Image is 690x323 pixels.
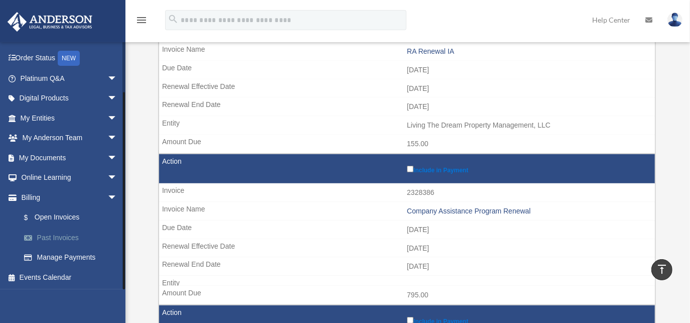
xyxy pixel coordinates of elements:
td: [DATE] [159,97,655,117]
img: User Pic [667,13,682,27]
a: Digital Productsarrow_drop_down [7,88,132,109]
a: Platinum Q&Aarrow_drop_down [7,68,132,88]
td: [DATE] [159,239,655,258]
label: Include in Payment [407,164,650,174]
td: [DATE] [159,221,655,240]
a: vertical_align_top [651,259,672,280]
td: [DATE] [159,79,655,98]
span: arrow_drop_down [107,128,127,149]
div: NEW [58,51,80,66]
img: Anderson Advisors Platinum Portal [5,12,95,32]
td: 795.00 [159,286,655,305]
i: vertical_align_top [656,263,668,275]
a: $Open Invoices [14,207,127,228]
a: Billingarrow_drop_down [7,187,132,207]
td: Living The Dream Property Management, LLC [159,116,655,135]
div: RA Renewal IA [407,47,650,56]
a: Order StatusNEW [7,48,132,69]
span: arrow_drop_down [107,108,127,129]
a: Past Invoices [14,228,132,248]
span: $ [30,211,35,224]
i: search [168,14,179,25]
a: My Entitiesarrow_drop_down [7,108,132,128]
div: Company Assistance Program Renewal [407,207,650,216]
td: [DATE] [159,257,655,276]
span: arrow_drop_down [107,88,127,109]
span: arrow_drop_down [107,168,127,188]
td: 2328386 [159,183,655,202]
span: arrow_drop_down [107,148,127,168]
a: My Documentsarrow_drop_down [7,148,132,168]
span: arrow_drop_down [107,187,127,208]
a: Online Learningarrow_drop_down [7,168,132,188]
i: menu [135,14,148,26]
span: arrow_drop_down [107,68,127,89]
a: My Anderson Teamarrow_drop_down [7,128,132,148]
a: Events Calendar [7,267,132,287]
a: menu [135,18,148,26]
a: Manage Payments [14,248,132,268]
td: [DATE] [159,61,655,80]
input: Include in Payment [407,166,413,172]
td: 155.00 [159,135,655,154]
